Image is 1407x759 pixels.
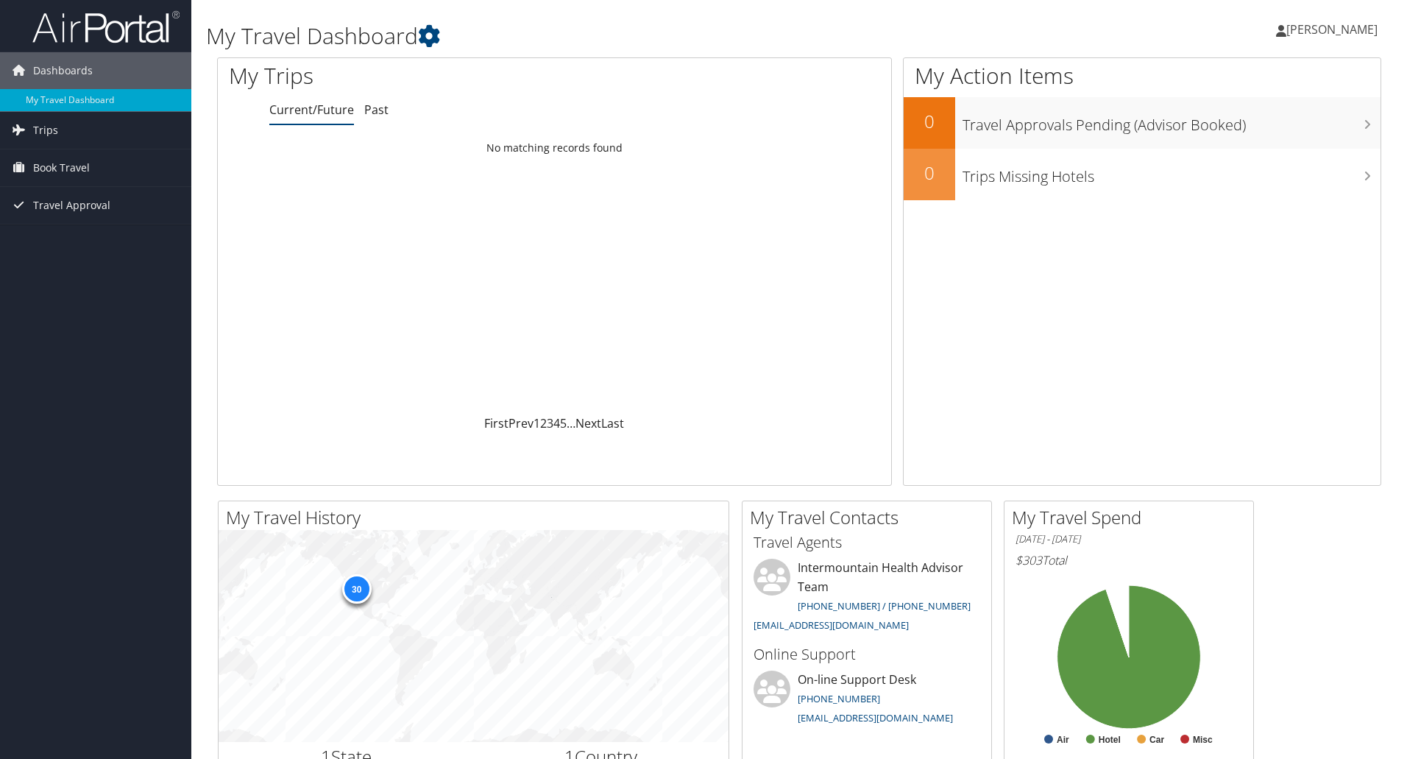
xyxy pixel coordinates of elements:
[1016,552,1042,568] span: $303
[904,160,955,186] h2: 0
[218,135,891,161] td: No matching records found
[32,10,180,44] img: airportal-logo.png
[1286,21,1378,38] span: [PERSON_NAME]
[269,102,354,118] a: Current/Future
[1149,735,1164,745] text: Car
[567,415,575,431] span: …
[1193,735,1213,745] text: Misc
[534,415,540,431] a: 1
[798,711,953,724] a: [EMAIL_ADDRESS][DOMAIN_NAME]
[508,415,534,431] a: Prev
[341,574,371,604] div: 30
[33,112,58,149] span: Trips
[754,644,980,665] h3: Online Support
[963,159,1381,187] h3: Trips Missing Hotels
[229,60,600,91] h1: My Trips
[798,599,971,613] a: [PHONE_NUMBER] / [PHONE_NUMBER]
[547,415,553,431] a: 3
[1099,735,1121,745] text: Hotel
[33,149,90,186] span: Book Travel
[226,505,729,530] h2: My Travel History
[746,671,988,731] li: On-line Support Desk
[206,21,997,52] h1: My Travel Dashboard
[484,415,508,431] a: First
[364,102,389,118] a: Past
[540,415,547,431] a: 2
[750,505,991,530] h2: My Travel Contacts
[1057,735,1069,745] text: Air
[754,532,980,553] h3: Travel Agents
[601,415,624,431] a: Last
[575,415,601,431] a: Next
[904,60,1381,91] h1: My Action Items
[754,618,909,632] a: [EMAIL_ADDRESS][DOMAIN_NAME]
[1016,552,1242,568] h6: Total
[33,187,110,224] span: Travel Approval
[1276,7,1392,52] a: [PERSON_NAME]
[904,97,1381,149] a: 0Travel Approvals Pending (Advisor Booked)
[1016,532,1242,546] h6: [DATE] - [DATE]
[798,692,880,705] a: [PHONE_NUMBER]
[33,52,93,89] span: Dashboards
[553,415,560,431] a: 4
[746,559,988,638] li: Intermountain Health Advisor Team
[1012,505,1253,530] h2: My Travel Spend
[560,415,567,431] a: 5
[904,109,955,134] h2: 0
[904,149,1381,200] a: 0Trips Missing Hotels
[963,107,1381,135] h3: Travel Approvals Pending (Advisor Booked)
